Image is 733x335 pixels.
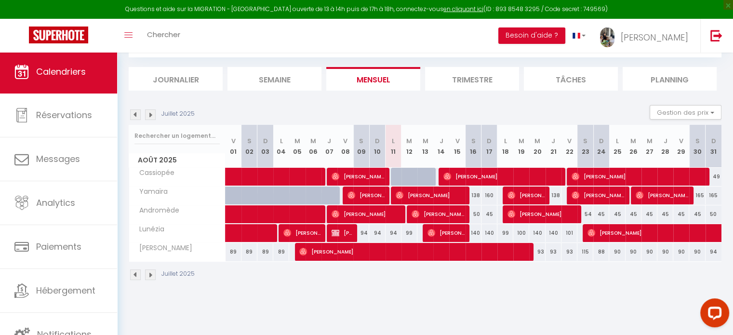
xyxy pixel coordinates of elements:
th: 07 [321,125,337,168]
abbr: L [392,136,395,146]
span: [PERSON_NAME] [572,167,704,186]
th: 05 [289,125,305,168]
abbr: M [423,136,428,146]
span: [PERSON_NAME] [332,224,353,242]
div: 94 [706,243,721,261]
span: [PERSON_NAME] [507,205,576,223]
div: 99 [401,224,417,242]
span: [PERSON_NAME] [347,186,385,204]
span: Paiements [36,241,81,253]
abbr: D [711,136,716,146]
span: [PERSON_NAME] [299,242,527,261]
span: [PERSON_NAME] [572,186,625,204]
div: 93 [546,243,561,261]
span: [PERSON_NAME] [412,205,465,223]
abbr: S [471,136,476,146]
span: [PERSON_NAME] [427,224,465,242]
abbr: D [599,136,604,146]
div: 101 [561,224,577,242]
button: Gestion des prix [650,105,721,120]
div: 45 [657,205,673,223]
div: 45 [673,205,689,223]
th: 17 [481,125,497,168]
th: 06 [306,125,321,168]
div: 90 [657,243,673,261]
span: Août 2025 [129,153,225,167]
div: 89 [273,243,289,261]
th: 01 [226,125,241,168]
abbr: J [327,136,331,146]
div: 90 [673,243,689,261]
span: [PERSON_NAME] [332,205,400,223]
div: 45 [641,205,657,223]
abbr: D [375,136,380,146]
div: 138 [466,187,481,204]
th: 29 [673,125,689,168]
span: Cassiopée [131,168,177,178]
div: 165 [689,187,705,204]
span: Analytics [36,197,75,209]
div: 140 [529,224,545,242]
span: [PERSON_NAME] [332,167,385,186]
div: 45 [689,205,705,223]
th: 16 [466,125,481,168]
span: [PERSON_NAME] [396,186,465,204]
a: ... [PERSON_NAME] [593,19,700,53]
abbr: V [343,136,347,146]
div: 49 [706,168,721,186]
li: Mensuel [326,67,420,91]
th: 09 [353,125,369,168]
abbr: S [247,136,252,146]
div: 50 [466,205,481,223]
div: 99 [497,224,513,242]
th: 10 [369,125,385,168]
p: Juillet 2025 [161,269,195,279]
div: 138 [546,187,561,204]
p: Juillet 2025 [161,109,195,119]
abbr: V [231,136,236,146]
div: 140 [546,224,561,242]
th: 15 [449,125,465,168]
div: 90 [626,243,641,261]
div: 115 [577,243,593,261]
th: 22 [561,125,577,168]
th: 24 [593,125,609,168]
span: [PERSON_NAME] [443,167,560,186]
div: 89 [257,243,273,261]
span: Hébergement [36,284,95,296]
abbr: J [551,136,555,146]
abbr: M [310,136,316,146]
div: 54 [577,205,593,223]
th: 26 [626,125,641,168]
div: 89 [241,243,257,261]
iframe: LiveChat chat widget [693,295,733,335]
li: Planning [623,67,717,91]
li: Journalier [129,67,223,91]
abbr: L [280,136,283,146]
span: Andromède [131,205,182,216]
div: 160 [481,187,497,204]
div: 45 [481,205,497,223]
span: Calendriers [36,66,86,78]
img: ... [600,27,614,48]
abbr: V [679,136,683,146]
abbr: M [519,136,524,146]
span: [PERSON_NAME] [131,243,195,254]
a: en cliquant ici [443,5,483,13]
abbr: M [646,136,652,146]
abbr: M [534,136,540,146]
div: 140 [481,224,497,242]
span: Lunézia [131,224,167,235]
div: 45 [593,205,609,223]
th: 30 [689,125,705,168]
th: 19 [513,125,529,168]
div: 94 [386,224,401,242]
div: 100 [513,224,529,242]
div: 94 [353,224,369,242]
abbr: S [695,136,699,146]
div: 45 [626,205,641,223]
abbr: J [440,136,443,146]
span: [PERSON_NAME] [507,186,545,204]
th: 04 [273,125,289,168]
div: 93 [529,243,545,261]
